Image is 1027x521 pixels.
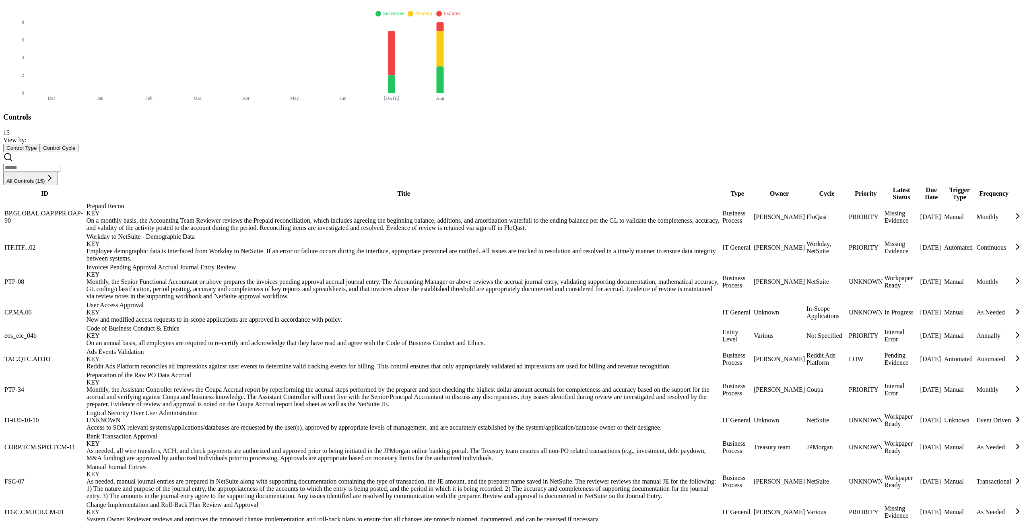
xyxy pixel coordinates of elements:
div: [DATE] [920,478,942,485]
th: Priority [848,186,883,201]
div: [PERSON_NAME] [754,244,805,251]
td: PTP-08 [4,263,85,300]
div: UNKNOWN [849,444,883,451]
td: IT-030-10-10 [4,409,85,432]
td: Unknown [944,409,975,432]
tspan: [DATE] [384,95,400,101]
tspan: Dec [48,95,56,101]
div: Preparation of the Raw PO Data Accrual [87,372,721,386]
tspan: 4 [22,55,24,60]
div: Coupa [806,386,847,393]
div: Logical Security Over User Administration [87,409,721,424]
td: Transactional [976,463,1012,500]
td: Entity Level [722,325,753,347]
td: Manual [944,463,975,500]
div: PRIORITY [849,244,883,251]
div: [DATE] [920,213,942,221]
div: KEY [87,440,721,447]
div: KEY [87,332,721,339]
div: Workday to NetSuite - Demographic Data [87,233,721,248]
td: Monthly [976,263,1012,300]
div: Access to SOX relevant systems/applications/databases are requested by the user(s), approved by a... [87,424,721,431]
tspan: May [290,95,299,101]
h3: Controls [3,113,1024,122]
td: Manual [944,202,975,232]
div: NetSuite [806,278,847,285]
div: Reddit Ads Platform [806,352,847,366]
div: Ads Events Validation [87,348,721,363]
td: As Needed [976,432,1012,462]
div: In Progress [885,309,919,316]
div: [DATE] [920,356,942,363]
div: Workday, NetSuite [806,240,847,255]
span: Pending [415,10,432,16]
td: Manual [944,263,975,300]
div: UNKNOWN [849,309,883,316]
div: [DATE] [920,244,942,251]
th: Latest Status [884,186,919,201]
tspan: Aug [436,95,444,101]
div: Bank Transaction Approval [87,433,721,447]
div: PRIORITY [849,332,883,339]
td: Business Process [722,348,753,370]
div: Workpaper Ready [885,275,919,289]
td: Business Process [722,463,753,500]
td: CP.MA.06 [4,301,85,324]
div: [DATE] [920,509,942,516]
div: As needed, manual journal entries are prepared in NetSuite along with supporting documentation co... [87,478,721,500]
div: PRIORITY [849,213,883,221]
td: TAC.QTC.AD.03 [4,348,85,370]
div: Not Specified [806,332,847,339]
div: UNKNOWN [849,417,883,424]
tspan: Jan [97,95,103,101]
span: All Controls (15) [6,178,45,184]
div: KEY [87,509,721,516]
div: Invoices Pending Approval Accrual Journal Entry Review [87,264,721,278]
td: Event Driven [976,409,1012,432]
td: eos_elc_04b [4,325,85,347]
div: KEY [87,379,721,386]
th: ID [4,186,85,201]
tspan: Jun [340,95,346,101]
td: IT General [722,409,753,432]
div: NetSuite [806,417,847,424]
tspan: 8 [22,19,24,25]
td: Business Process [722,432,753,462]
div: Various [754,332,805,339]
div: KEY [87,471,721,478]
div: [DATE] [920,309,942,316]
td: Manual [944,301,975,324]
tspan: 6 [22,37,24,43]
div: [PERSON_NAME] [754,478,805,485]
td: Automated [976,348,1012,370]
button: Control Cycle [40,144,78,152]
div: KEY [87,356,721,363]
div: KEY [87,309,721,316]
td: Monthly [976,371,1012,408]
div: As needed, all wire transfers, ACH, and check payments are authorized and approved prior to being... [87,447,721,462]
td: PTP-34 [4,371,85,408]
div: KEY [87,240,721,248]
div: [DATE] [920,417,942,424]
div: Workpaper Ready [885,440,919,455]
div: [DATE] [920,332,942,339]
td: IT General [722,301,753,324]
div: Unknown [754,309,805,316]
div: On a monthly basis, the Accounting Team Reviewer reviews the Prepaid reconciliation, which includ... [87,217,721,232]
div: Reddit Ads Platform reconciles ad impressions against user events to determine valid tracking eve... [87,363,721,370]
div: JPMorgan [806,444,847,451]
div: NetSuite [806,478,847,485]
div: New and modified access requests to in-scope applications are approved in accordance with policy. [87,316,721,323]
div: Missing Evidence [885,505,919,519]
td: CORP.TCM.SP03.TCM-11 [4,432,85,462]
div: Monthly, the Senior Functional Accountant or above prepares the invoices pending approval accrual... [87,278,721,300]
div: FloQast [806,213,847,221]
tspan: Mar [193,95,201,101]
div: [DATE] [920,278,942,285]
span: View by: [3,136,27,143]
td: Automated [944,233,975,263]
div: PRIORITY [849,509,883,516]
th: Type [722,186,753,201]
th: Frequency [976,186,1012,201]
div: [PERSON_NAME] [754,386,805,393]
